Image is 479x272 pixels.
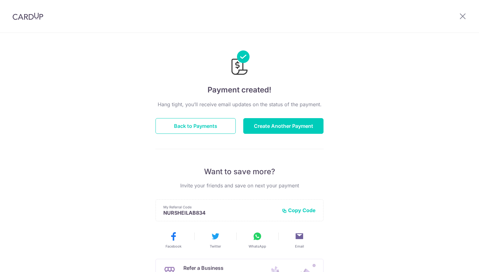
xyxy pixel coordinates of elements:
[282,207,316,213] button: Copy Code
[229,50,250,77] img: Payments
[183,264,252,272] p: Refer a Business
[155,118,236,134] button: Back to Payments
[239,231,276,249] button: WhatsApp
[155,84,324,96] h4: Payment created!
[163,210,277,216] p: NURSHEILAB834
[155,101,324,108] p: Hang tight, you’ll receive email updates on the status of the payment.
[281,231,318,249] button: Email
[155,167,324,177] p: Want to save more?
[13,13,43,20] img: CardUp
[243,118,324,134] button: Create Another Payment
[166,244,182,249] span: Facebook
[155,182,324,189] p: Invite your friends and save on next your payment
[155,231,192,249] button: Facebook
[210,244,221,249] span: Twitter
[163,205,277,210] p: My Referral Code
[295,244,304,249] span: Email
[249,244,266,249] span: WhatsApp
[197,231,234,249] button: Twitter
